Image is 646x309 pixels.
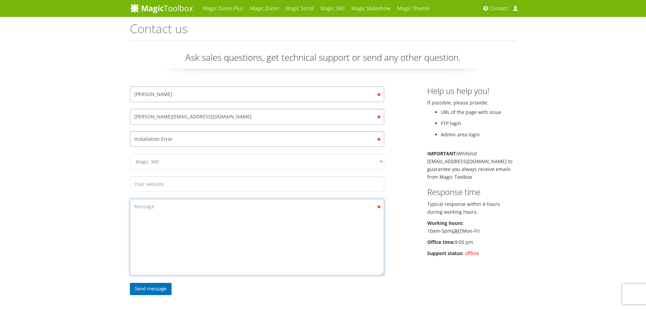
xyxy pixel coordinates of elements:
input: Your name [130,86,384,102]
h3: Response time [427,188,516,196]
acronym: Greenwich Mean Time [452,228,462,234]
h3: Help us help you! [427,86,516,95]
div: If possible, please provide: [422,86,522,260]
b: Office time: [427,239,455,245]
span: Contact [490,5,508,12]
li: URL of the page with issue [441,108,516,116]
span: offline [465,250,479,256]
p: 9:05 pm [427,238,516,246]
input: Subject [130,131,384,147]
p: Typical response within 4 hours during working hours. [427,200,516,216]
input: Email [130,109,384,124]
input: Send message [130,283,172,295]
img: MagicToolbox.com - Image tools for your website [130,3,193,13]
p: 10am-5pm Mon-Fri [427,219,516,235]
li: FTP login [441,119,516,127]
b: IMPORTANT: [427,150,457,157]
h1: Contact us [130,22,516,41]
b: Support status: [427,250,464,256]
p: Whitelist [EMAIL_ADDRESS][DOMAIN_NAME] to guarantee you always receive emails from Magic Toolbox [427,150,516,181]
input: Your website [130,176,384,192]
li: Admin area login [441,131,516,138]
form: Contact form [130,86,384,298]
p: Ask sales questions, get technical support or send any other question. [130,51,516,69]
b: Working hours: [427,220,464,226]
